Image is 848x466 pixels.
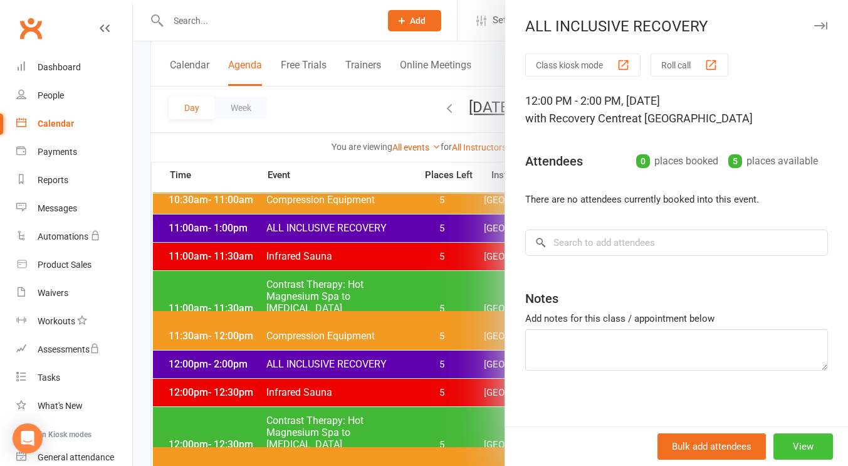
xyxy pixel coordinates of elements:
a: Clubworx [15,13,46,44]
div: People [38,90,64,100]
a: Waivers [16,279,132,307]
a: Automations [16,223,132,251]
div: Notes [525,290,558,307]
a: Workouts [16,307,132,336]
div: Tasks [38,373,60,383]
span: with Recovery Centre [525,112,632,125]
div: 12:00 PM - 2:00 PM, [DATE] [525,92,828,127]
a: Assessments [16,336,132,364]
div: Calendar [38,119,74,129]
div: 5 [728,154,742,168]
button: View [773,433,833,460]
button: Roll call [651,53,728,77]
div: ALL INCLUSIVE RECOVERY [505,18,848,35]
a: Messages [16,194,132,223]
div: Reports [38,175,68,185]
a: Reports [16,166,132,194]
div: places available [728,152,818,170]
div: Dashboard [38,62,81,72]
div: Workouts [38,316,75,326]
button: Class kiosk mode [525,53,641,77]
a: Product Sales [16,251,132,279]
a: People [16,82,132,110]
div: Product Sales [38,260,92,270]
a: Tasks [16,364,132,392]
div: Automations [38,231,88,241]
span: at [GEOGRAPHIC_DATA] [632,112,753,125]
div: Attendees [525,152,583,170]
div: General attendance [38,452,114,462]
div: Open Intercom Messenger [13,423,43,453]
div: Payments [38,147,77,157]
div: What's New [38,401,83,411]
a: Payments [16,138,132,166]
div: 0 [636,154,650,168]
div: Assessments [38,344,100,354]
a: Calendar [16,110,132,138]
div: Add notes for this class / appointment below [525,311,828,326]
input: Search to add attendees [525,230,828,256]
div: Waivers [38,288,68,298]
button: Bulk add attendees [657,433,766,460]
div: places booked [636,152,718,170]
a: Dashboard [16,53,132,82]
a: What's New [16,392,132,420]
li: There are no attendees currently booked into this event. [525,192,828,207]
div: Messages [38,203,77,213]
